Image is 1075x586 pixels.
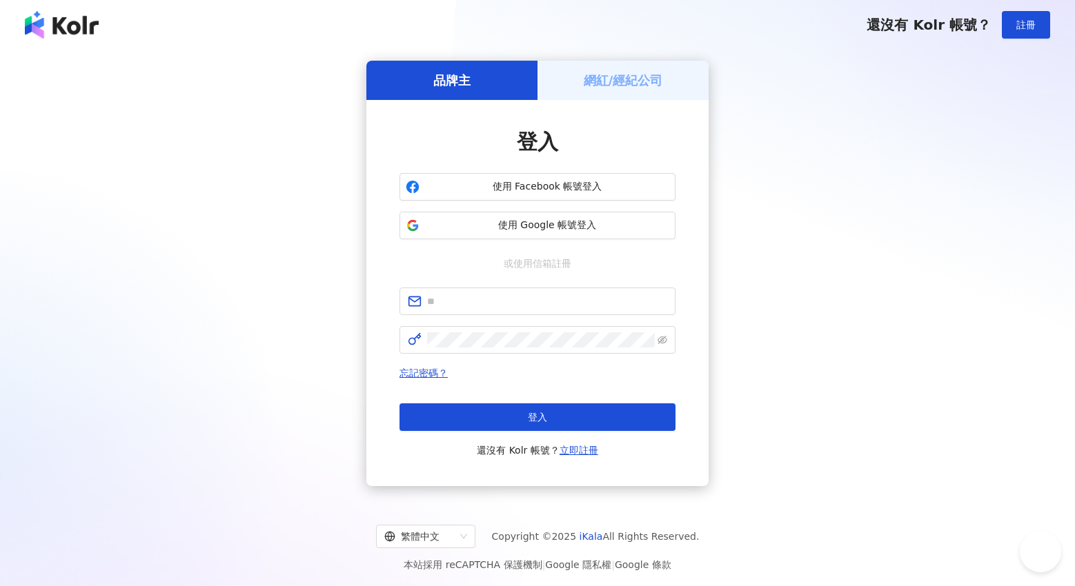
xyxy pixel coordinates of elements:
span: 登入 [517,130,558,154]
button: 使用 Google 帳號登入 [400,212,675,239]
span: 使用 Google 帳號登入 [425,219,669,232]
h5: 網紅/經紀公司 [584,72,663,89]
span: 還沒有 Kolr 帳號？ [867,17,991,33]
span: 或使用信箱註冊 [494,256,581,271]
a: 忘記密碼？ [400,367,448,378]
span: Copyright © 2025 All Rights Reserved. [492,528,700,545]
button: 註冊 [1002,11,1050,39]
img: logo [25,11,99,39]
span: 註冊 [1016,19,1036,30]
span: 登入 [528,412,547,423]
span: 還沒有 Kolr 帳號？ [477,442,598,458]
a: Google 隱私權 [545,559,611,570]
h5: 品牌主 [433,72,471,89]
span: eye-invisible [658,335,667,345]
a: 立即註冊 [560,445,598,456]
a: iKala [580,531,603,542]
div: 繁體中文 [384,525,455,547]
span: 使用 Facebook 帳號登入 [425,180,669,194]
span: | [542,559,546,570]
iframe: Help Scout Beacon - Open [1020,531,1061,572]
a: Google 條款 [615,559,671,570]
button: 使用 Facebook 帳號登入 [400,173,675,201]
span: | [611,559,615,570]
span: 本站採用 reCAPTCHA 保護機制 [404,556,671,573]
button: 登入 [400,403,675,431]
